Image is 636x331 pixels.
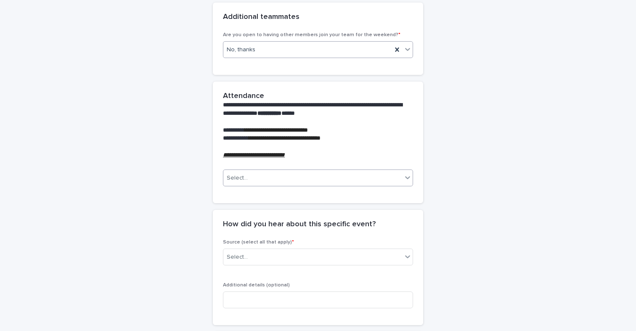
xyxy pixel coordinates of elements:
h2: Attendance [223,92,264,101]
span: Are you open to having other members join your team for the weekend? [223,32,400,37]
span: No, thanks [227,45,255,54]
h2: Additional teammates [223,13,299,22]
h2: How did you hear about this specific event? [223,220,376,229]
span: Source (select all that apply) [223,240,294,245]
div: Select... [227,253,248,262]
div: Select... [227,174,248,183]
span: Additional details (optional) [223,283,290,288]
